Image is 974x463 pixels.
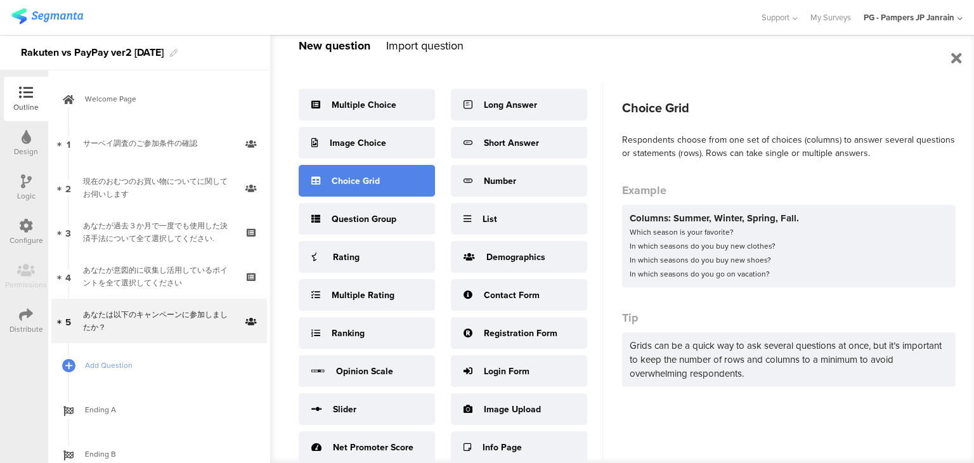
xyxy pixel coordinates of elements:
span: Support [762,11,789,23]
div: Registration Form [484,327,557,340]
div: Image Choice [330,136,386,150]
div: Choice Grid [622,98,956,117]
div: あなたは以下のキャンペーンに参加しましたか？ [83,308,235,334]
div: In which seasons do you buy new shoes? [630,253,948,267]
div: Multiple Rating [332,289,394,302]
a: Welcome Page [51,77,267,121]
div: PG - Pampers JP Janrain [864,11,954,23]
span: 1 [67,136,70,150]
a: 1 サーベイ調査のご参加条件の確認 [51,121,267,166]
span: Welcome Page [85,93,247,105]
div: Grids can be a quick way to ask several questions at once, but it’s important to keep the number ... [622,332,956,387]
span: 4 [65,270,71,284]
div: Ranking [332,327,365,340]
span: 3 [65,225,71,239]
a: 2 現在のおむつのお買い物についてに関してお伺いします [51,166,267,210]
div: Columns: Summer, Winter, Spring, Fall. [630,211,948,225]
div: Rakuten vs PayPay ver2 [DATE] [21,42,164,63]
span: 2 [65,181,71,195]
div: Long Answer [484,98,537,112]
div: Contact Form [484,289,540,302]
span: Ending B [85,448,247,460]
span: Ending A [85,403,247,416]
a: 4 あなたが意図的に収集し活用しているポイントを全て選択してください [51,254,267,299]
a: 3 あなたが過去３か月で一度でも使用した決済手法について全て選択してください. [51,210,267,254]
div: Example [622,182,956,199]
div: In which seasons do you go on vacation? [630,267,948,281]
span: Add Question [85,359,247,372]
a: Ending A [51,388,267,432]
div: Choice Grid [332,174,380,188]
div: Rating [333,251,360,264]
div: Distribute [10,323,43,335]
div: Tip [622,310,956,326]
div: Number [484,174,516,188]
div: あなたが意図的に収集し活用しているポイントを全て選択してください [83,264,235,289]
div: あなたが過去３か月で一度でも使用した決済手法について全て選択してください. [83,219,235,245]
div: Info Page [483,441,522,454]
div: Short Answer [484,136,539,150]
div: Outline [13,101,39,113]
div: Multiple Choice [332,98,396,112]
div: Opinion Scale [336,365,393,378]
div: Slider [333,403,356,416]
div: 現在のおむつのお買い物についてに関してお伺いします [83,175,235,200]
div: Import question [386,37,464,54]
div: Which season is your favorite? [630,225,948,239]
div: Net Promoter Score [333,441,413,454]
div: Demographics [486,251,545,264]
div: Configure [10,235,43,246]
span: 5 [65,314,71,328]
img: segmanta logo [11,8,83,24]
div: Image Upload [484,403,541,416]
div: Question Group [332,212,396,226]
div: サーベイ調査のご参加条件の確認 [83,137,235,150]
div: Respondents choose from one set of choices (columns) to answer several questions or statements (r... [622,133,956,160]
div: Logic [17,190,36,202]
div: New question [299,37,370,54]
div: List [483,212,497,226]
div: Design [14,146,38,157]
div: Login Form [484,365,529,378]
a: 5 あなたは以下のキャンペーンに参加しましたか？ [51,299,267,343]
div: In which seasons do you buy new clothes? [630,239,948,253]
